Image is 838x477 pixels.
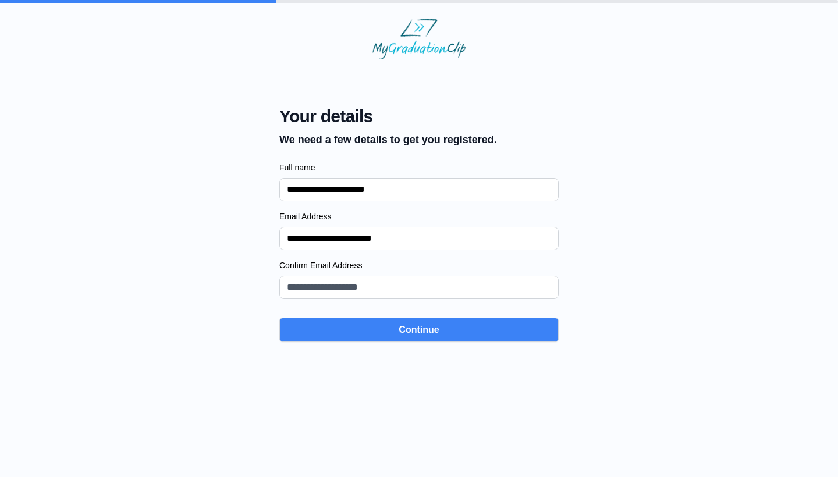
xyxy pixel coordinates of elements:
[372,19,466,59] img: MyGraduationClip
[279,211,559,222] label: Email Address
[279,106,497,127] span: Your details
[279,259,559,271] label: Confirm Email Address
[279,162,559,173] label: Full name
[279,318,559,342] button: Continue
[279,131,497,148] p: We need a few details to get you registered.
